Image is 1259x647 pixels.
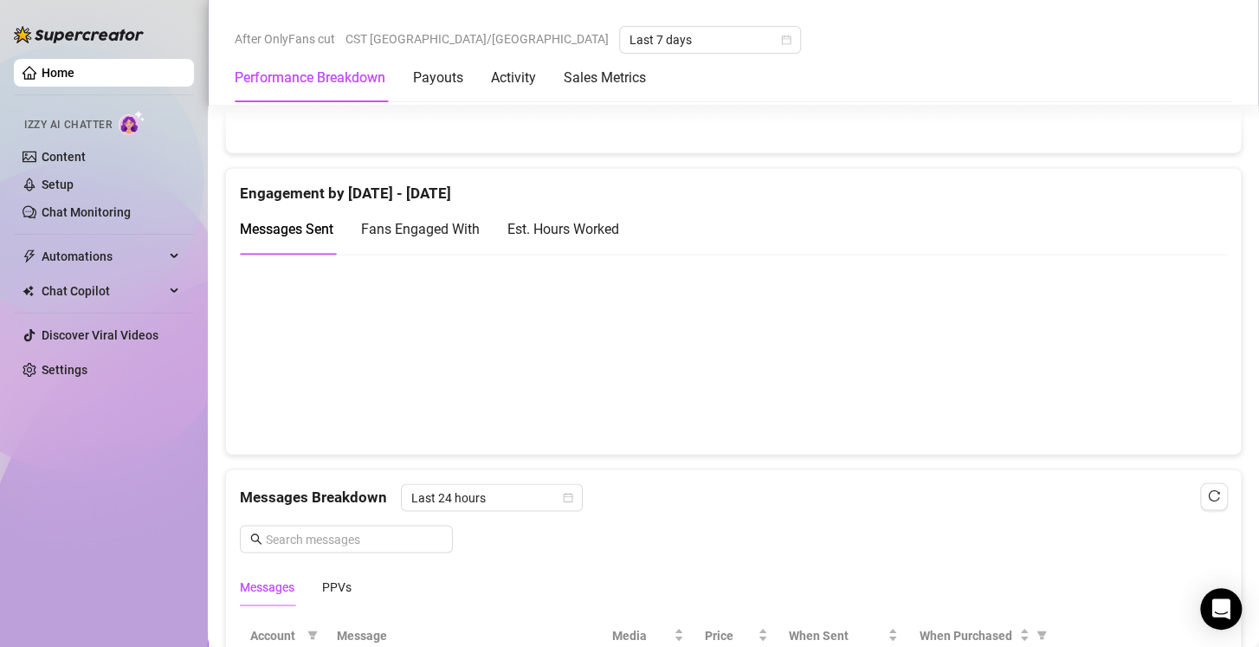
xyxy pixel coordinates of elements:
span: After OnlyFans cut [235,26,335,52]
div: Est. Hours Worked [507,218,619,240]
img: logo-BBDzfeDw.svg [14,26,144,43]
img: Chat Copilot [23,285,34,297]
div: Activity [491,68,536,88]
span: search [250,533,262,545]
span: Messages Sent [240,221,333,237]
span: Chat Copilot [42,277,165,305]
a: Content [42,150,86,164]
span: Fans Engaged With [361,221,480,237]
span: calendar [781,35,791,45]
span: When Purchased [919,625,1016,644]
span: Last 7 days [629,27,791,53]
span: calendar [563,492,573,502]
span: Izzy AI Chatter [24,117,112,133]
span: thunderbolt [23,249,36,263]
a: Settings [42,363,87,377]
span: Media [612,625,670,644]
span: Automations [42,243,165,270]
input: Search messages [266,529,442,548]
span: Account [250,625,300,644]
div: Messages Breakdown [240,483,1227,511]
div: Open Intercom Messenger [1200,588,1242,630]
a: Setup [42,178,74,191]
a: Chat Monitoring [42,205,131,219]
span: filter [307,630,318,640]
div: PPVs [322,577,352,596]
span: Price [705,625,755,644]
div: Sales Metrics [564,68,646,88]
span: Last 24 hours [411,484,572,510]
a: Home [42,66,74,80]
div: Payouts [413,68,463,88]
img: AI Chatter [119,110,145,135]
div: Messages [240,577,294,596]
span: filter [1036,630,1047,640]
a: Discover Viral Videos [42,328,158,342]
span: When Sent [789,625,884,644]
span: reload [1208,489,1220,501]
div: Performance Breakdown [235,68,385,88]
span: CST [GEOGRAPHIC_DATA]/[GEOGRAPHIC_DATA] [345,26,609,52]
div: Engagement by [DATE] - [DATE] [240,168,1227,205]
